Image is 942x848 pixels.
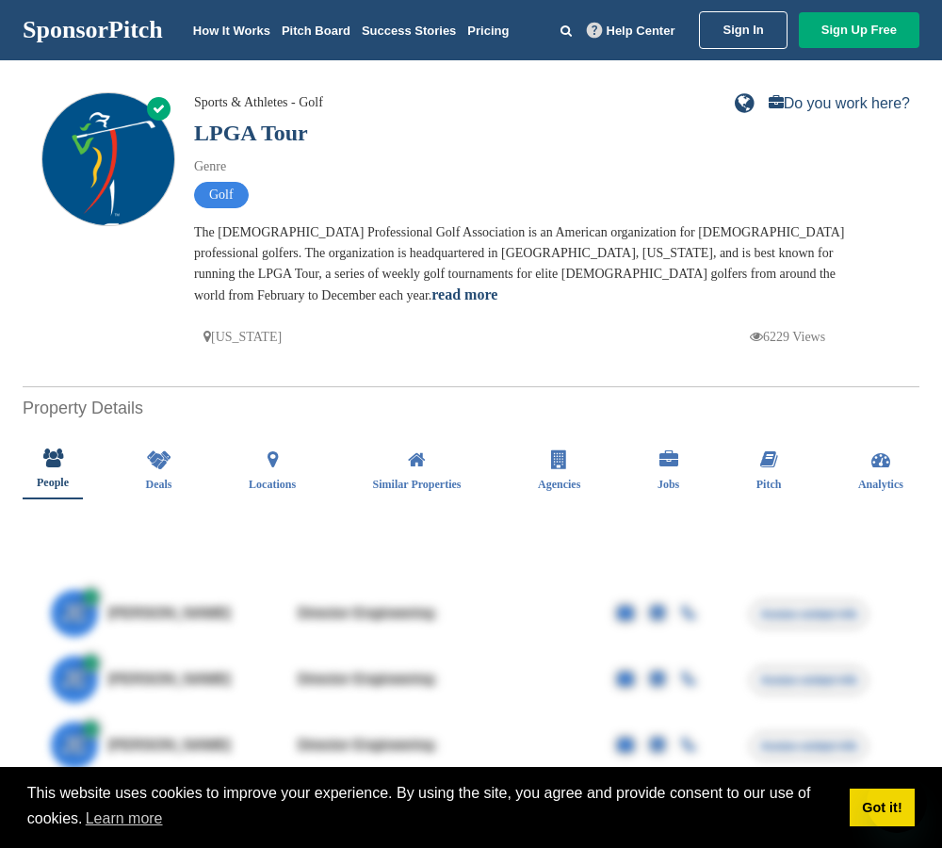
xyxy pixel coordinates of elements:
span: JE [51,590,98,637]
span: Jobs [658,479,679,490]
a: How It Works [193,24,270,38]
a: JE [PERSON_NAME] Director Engineering Access contact info [51,580,891,646]
a: Sign In [699,11,787,49]
span: [PERSON_NAME] [107,606,232,621]
a: Pricing [467,24,509,38]
a: Do you work here? [769,96,910,111]
span: Agencies [538,479,580,490]
span: Analytics [858,479,903,490]
div: Director Engineering [297,738,579,753]
a: LPGA Tour [194,121,308,145]
a: Success Stories [362,24,456,38]
a: Pitch Board [282,24,350,38]
span: Locations [249,479,296,490]
span: Similar Properties [373,479,462,490]
span: People [37,477,69,488]
span: [PERSON_NAME] [107,738,232,753]
a: read more [431,286,497,302]
span: [PERSON_NAME] [107,672,232,687]
span: This website uses cookies to improve your experience. By using the site, you agree and provide co... [27,782,835,833]
span: Access contact info [750,732,868,760]
span: Access contact info [750,666,868,694]
span: Pitch [756,479,782,490]
a: Sign Up Free [799,12,919,48]
a: Help Center [583,20,679,41]
img: Sponsorpitch & LPGA Tour [42,93,174,270]
div: Director Engineering [297,672,579,687]
p: 6229 Views [750,325,825,349]
div: Genre [194,156,853,177]
iframe: Button to launch messaging window [867,773,927,833]
div: Sports & Athletes - Golf [194,92,323,113]
span: JE [51,656,98,703]
p: [US_STATE] [203,325,282,349]
span: Access contact info [750,600,868,628]
a: JE [PERSON_NAME] Director Engineering Access contact info [51,646,891,712]
a: SponsorPitch [23,18,163,42]
a: learn more about cookies [83,805,166,833]
a: dismiss cookie message [850,789,915,826]
div: Director Engineering [297,606,579,621]
div: The [DEMOGRAPHIC_DATA] Professional Golf Association is an American organization for [DEMOGRAPHIC... [194,222,853,306]
span: Golf [194,182,249,208]
span: Deals [146,479,172,490]
a: JE [PERSON_NAME] Director Engineering Access contact info [51,712,891,778]
h2: Property Details [23,396,919,421]
span: JE [51,722,98,769]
